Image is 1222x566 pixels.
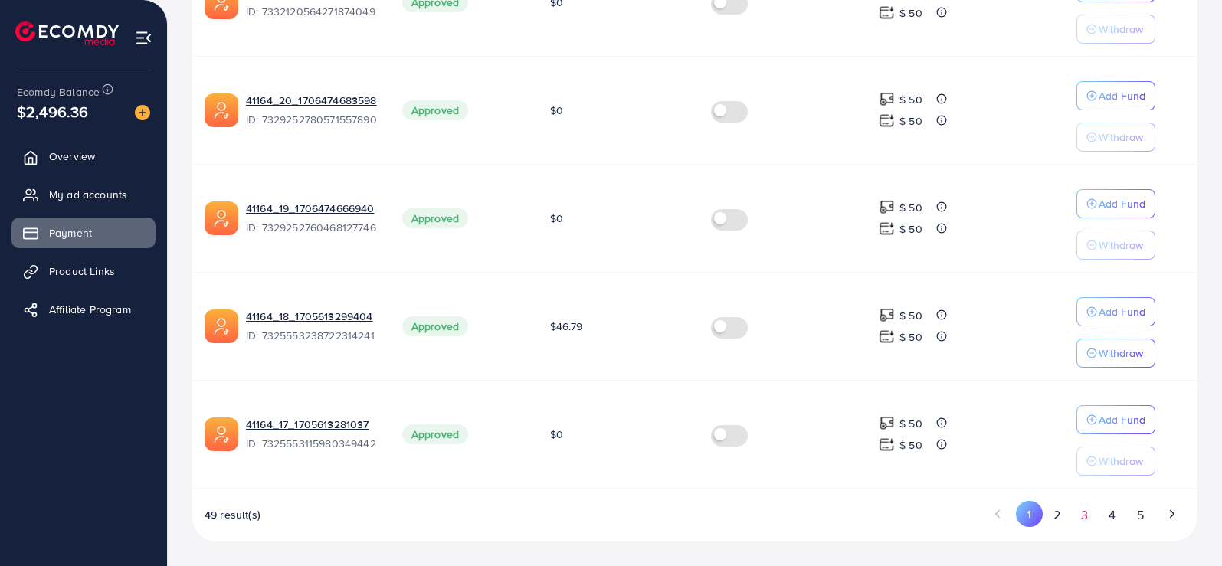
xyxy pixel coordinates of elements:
[205,201,238,235] img: ic-ads-acc.e4c84228.svg
[550,103,563,118] span: $0
[205,93,238,127] img: ic-ads-acc.e4c84228.svg
[135,29,152,47] img: menu
[1076,447,1155,476] button: Withdraw
[550,319,582,334] span: $46.79
[1076,15,1155,44] button: Withdraw
[899,414,922,433] p: $ 50
[1099,501,1126,529] button: Go to page 4
[1157,497,1211,555] iframe: Chat
[246,417,378,452] div: <span class='underline'>41164_17_1705613281037</span></br>7325553115980349442
[879,91,895,107] img: top-up amount
[1126,501,1154,529] button: Go to page 5
[11,294,156,325] a: Affiliate Program
[17,84,100,100] span: Ecomdy Balance
[246,309,378,344] div: <span class='underline'>41164_18_1705613299404</span></br>7325553238722314241
[402,424,468,444] span: Approved
[49,187,127,202] span: My ad accounts
[1099,87,1145,105] p: Add Fund
[1076,189,1155,218] button: Add Fund
[1099,236,1143,254] p: Withdraw
[15,21,119,45] img: logo
[246,93,378,128] div: <span class='underline'>41164_20_1706474683598</span></br>7329252780571557890
[879,5,895,21] img: top-up amount
[402,208,468,228] span: Approved
[246,201,375,216] a: 41164_19_1706474666940
[1099,128,1143,146] p: Withdraw
[11,179,156,210] a: My ad accounts
[879,113,895,129] img: top-up amount
[550,427,563,442] span: $0
[205,507,260,522] span: 49 result(s)
[899,328,922,346] p: $ 50
[1099,303,1145,321] p: Add Fund
[1076,123,1155,152] button: Withdraw
[879,437,895,453] img: top-up amount
[1076,297,1155,326] button: Add Fund
[402,100,468,120] span: Approved
[1099,452,1143,470] p: Withdraw
[49,225,92,240] span: Payment
[1099,344,1143,362] p: Withdraw
[1076,339,1155,368] button: Withdraw
[1016,501,1043,527] button: Go to page 1
[11,141,156,172] a: Overview
[1076,231,1155,260] button: Withdraw
[246,309,373,324] a: 41164_18_1705613299404
[879,415,895,431] img: top-up amount
[1076,81,1155,110] button: Add Fund
[205,417,238,451] img: ic-ads-acc.e4c84228.svg
[984,501,1185,529] ul: Pagination
[879,307,895,323] img: top-up amount
[49,263,115,279] span: Product Links
[205,309,238,343] img: ic-ads-acc.e4c84228.svg
[246,112,378,127] span: ID: 7329252780571557890
[879,329,895,345] img: top-up amount
[1071,501,1099,529] button: Go to page 3
[879,199,895,215] img: top-up amount
[1076,405,1155,434] button: Add Fund
[899,4,922,22] p: $ 50
[246,436,378,451] span: ID: 7325553115980349442
[246,4,378,19] span: ID: 7332120564271874049
[135,105,150,120] img: image
[899,112,922,130] p: $ 50
[246,201,378,236] div: <span class='underline'>41164_19_1706474666940</span></br>7329252760468127746
[11,256,156,286] a: Product Links
[49,149,95,164] span: Overview
[1099,411,1145,429] p: Add Fund
[899,90,922,109] p: $ 50
[879,221,895,237] img: top-up amount
[38,75,67,149] span: $2,496.36
[246,417,369,432] a: 41164_17_1705613281037
[1099,195,1145,213] p: Add Fund
[550,211,563,226] span: $0
[899,436,922,454] p: $ 50
[899,306,922,325] p: $ 50
[246,93,377,108] a: 41164_20_1706474683598
[246,328,378,343] span: ID: 7325553238722314241
[11,218,156,248] a: Payment
[402,316,468,336] span: Approved
[246,220,378,235] span: ID: 7329252760468127746
[899,198,922,217] p: $ 50
[49,302,131,317] span: Affiliate Program
[1043,501,1070,529] button: Go to page 2
[899,220,922,238] p: $ 50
